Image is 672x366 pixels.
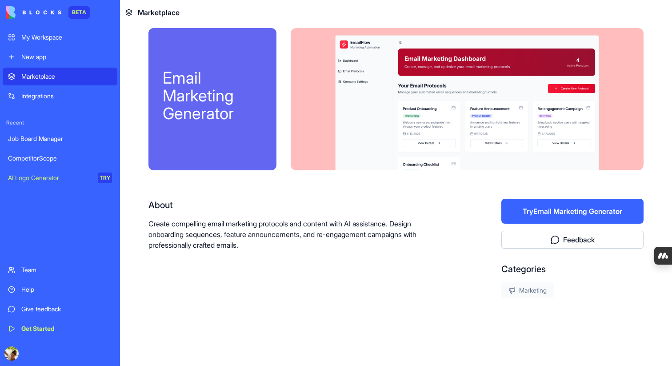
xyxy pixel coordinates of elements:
div: About [148,199,444,211]
p: Create compelling email marketing protocols and content with AI assistance. Design onboarding seq... [148,218,444,250]
a: My Workspace [3,28,117,46]
div: Team [21,265,112,274]
div: TRY [98,173,112,183]
div: Email Marketing Generator [163,69,262,122]
div: BETA [68,6,90,19]
a: BETA [6,6,90,19]
div: Give feedback [21,305,112,314]
div: Job Board Manager [8,134,112,143]
button: TryEmail Marketing Generator [501,199,644,224]
div: Get Started [21,324,112,333]
a: Job Board Manager [3,130,117,148]
div: AI Logo Generator [8,173,92,182]
a: New app [3,48,117,66]
div: My Workspace [21,33,112,42]
div: Marketplace [21,72,112,81]
div: Integrations [21,92,112,101]
div: CompetitorScope [8,154,112,163]
a: Get Started [3,320,117,338]
div: New app [21,52,112,61]
img: ACg8ocJN-NiBNLjZo4-Pc6jY6wJ6OFPc1GTDbuIln23RYbdgaNTbdafl=s96-c [4,346,19,361]
a: Integrations [3,87,117,105]
button: Feedback [501,231,644,249]
div: Help [21,285,112,294]
span: Recent [3,119,117,126]
div: Marketing [501,282,554,298]
a: AI Logo GeneratorTRY [3,169,117,187]
img: logo [6,6,61,19]
span: Marketplace [138,7,180,18]
a: CompetitorScope [3,149,117,167]
a: Give feedback [3,300,117,318]
a: Team [3,261,117,279]
a: Help [3,281,117,298]
a: Marketplace [3,68,117,85]
div: Categories [501,263,644,275]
